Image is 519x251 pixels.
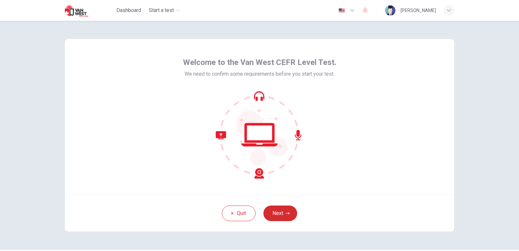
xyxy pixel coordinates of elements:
[183,57,336,68] span: Welcome to the Van West CEFR Level Test.
[149,6,174,14] span: Start a test
[222,206,256,221] button: Quit
[185,70,334,78] span: We need to confirm some requirements before you start your test.
[116,6,141,14] span: Dashboard
[263,206,297,221] button: Next
[146,5,182,16] button: Start a test
[385,5,395,16] img: Profile picture
[65,4,99,17] img: Van West logo
[338,8,346,13] img: en
[114,5,144,16] button: Dashboard
[401,6,436,14] div: [PERSON_NAME]
[65,4,114,17] a: Van West logo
